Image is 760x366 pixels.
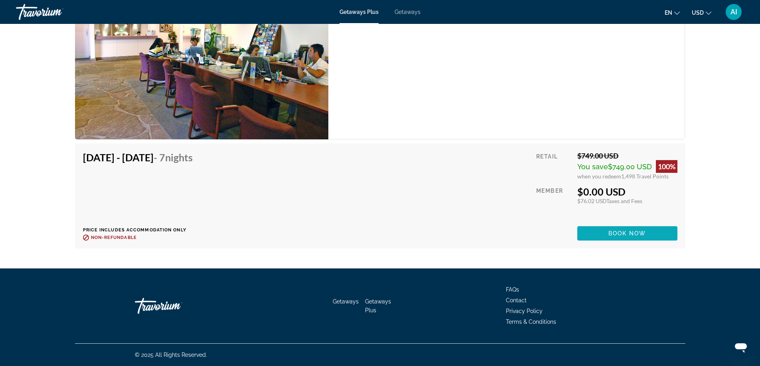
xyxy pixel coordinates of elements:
[665,7,680,18] button: Change language
[608,230,646,237] span: Book now
[692,10,704,16] span: USD
[608,162,652,171] span: $749.00 USD
[577,198,677,204] div: $76.02 USD
[506,286,519,293] a: FAQs
[577,162,608,171] span: You save
[621,173,669,180] span: 1,498 Travel Points
[723,4,744,20] button: User Menu
[154,151,193,163] span: - 7
[577,226,677,241] button: Book now
[506,297,527,303] a: Contact
[577,173,621,180] span: when you redeem
[135,294,215,318] a: Travorium
[506,319,556,325] a: Terms & Conditions
[395,9,420,15] a: Getaways
[333,298,359,305] a: Getaways
[83,227,199,233] p: Price includes accommodation only
[728,334,754,360] iframe: Button to launch messaging window
[135,352,207,358] span: © 2025 All Rights Reserved.
[340,9,379,15] a: Getaways Plus
[16,2,96,22] a: Travorium
[577,186,677,198] div: $0.00 USD
[365,298,391,313] a: Getaways Plus
[656,160,677,173] div: 100%
[730,8,737,16] span: AI
[91,235,137,240] span: Non-refundable
[506,308,543,314] a: Privacy Policy
[536,151,571,180] div: Retail
[536,186,571,220] div: Member
[577,151,677,160] div: $749.00 USD
[165,151,193,163] span: Nights
[83,151,193,163] h4: [DATE] - [DATE]
[665,10,672,16] span: en
[692,7,711,18] button: Change currency
[606,198,642,204] span: Taxes and Fees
